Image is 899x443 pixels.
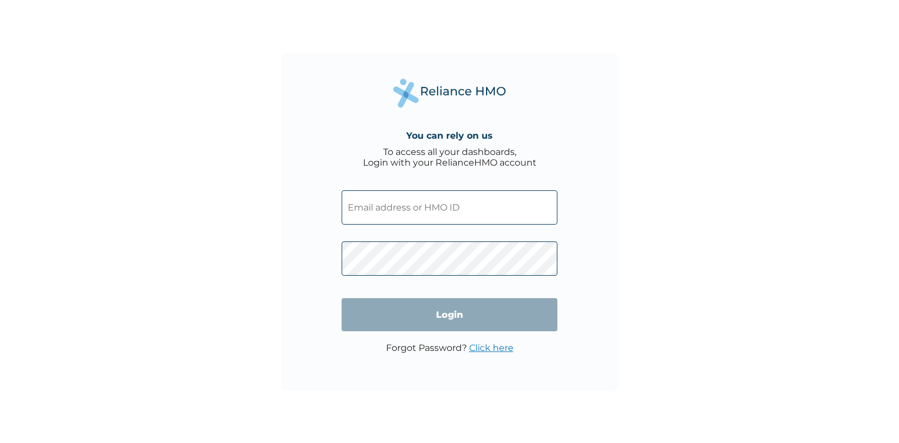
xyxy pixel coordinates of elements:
a: Click here [469,342,514,353]
div: To access all your dashboards, Login with your RelianceHMO account [363,147,537,168]
h4: You can rely on us [406,130,493,141]
p: Forgot Password? [386,342,514,353]
input: Login [342,298,557,331]
img: Reliance Health's Logo [393,79,506,107]
input: Email address or HMO ID [342,190,557,225]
